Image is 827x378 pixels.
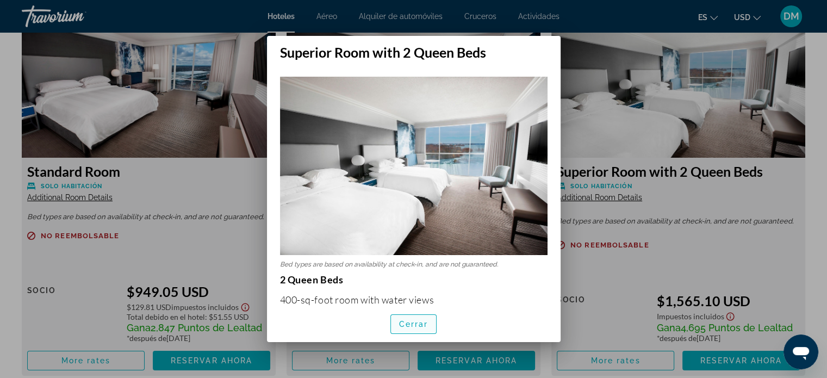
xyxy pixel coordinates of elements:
span: Cerrar [399,320,428,329]
img: Superior Room with 2 Queen Beds [280,77,548,255]
h2: Superior Room with 2 Queen Beds [267,36,561,60]
p: 400-sq-foot room with water views [280,294,548,306]
strong: 2 Queen Beds [280,274,344,286]
button: Cerrar [390,314,437,334]
p: Bed types are based on availability at check-in, and are not guaranteed. [280,261,548,268]
iframe: Button to launch messaging window [784,334,818,369]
